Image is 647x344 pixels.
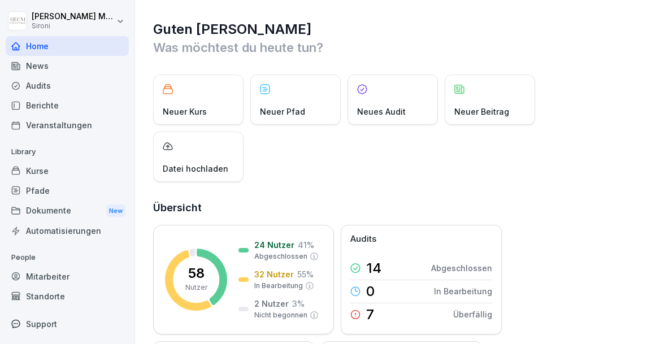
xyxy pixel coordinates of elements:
p: Was möchtest du heute tun? [153,38,630,56]
p: 32 Nutzer [254,268,294,280]
p: 55 % [297,268,314,280]
a: Pfade [6,181,129,201]
a: Kurse [6,161,129,181]
h2: Übersicht [153,200,630,216]
a: Berichte [6,95,129,115]
p: Neuer Kurs [163,106,207,117]
p: [PERSON_NAME] Malec [32,12,114,21]
a: News [6,56,129,76]
p: Überfällig [453,308,492,320]
p: 14 [366,262,381,275]
p: Nicht begonnen [254,310,307,320]
h1: Guten [PERSON_NAME] [153,20,630,38]
a: Automatisierungen [6,221,129,241]
p: 24 Nutzer [254,239,294,251]
p: Datei hochladen [163,163,228,175]
a: DokumenteNew [6,201,129,221]
a: Mitarbeiter [6,267,129,286]
p: People [6,249,129,267]
div: New [106,204,125,217]
a: Audits [6,76,129,95]
p: Neues Audit [357,106,406,117]
p: Audits [350,233,376,246]
a: Standorte [6,286,129,306]
a: Veranstaltungen [6,115,129,135]
div: Dokumente [6,201,129,221]
p: Nutzer [185,282,207,293]
p: Sironi [32,22,114,30]
p: Library [6,143,129,161]
p: In Bearbeitung [434,285,492,297]
p: Neuer Pfad [260,106,305,117]
p: Abgeschlossen [254,251,307,262]
p: 2 Nutzer [254,298,289,310]
p: Abgeschlossen [431,262,492,274]
p: 41 % [298,239,314,251]
p: 58 [188,267,205,280]
p: 0 [366,285,375,298]
p: 3 % [292,298,305,310]
a: Home [6,36,129,56]
p: Neuer Beitrag [454,106,509,117]
p: 7 [366,308,374,321]
p: In Bearbeitung [254,281,303,291]
div: Support [6,314,129,334]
